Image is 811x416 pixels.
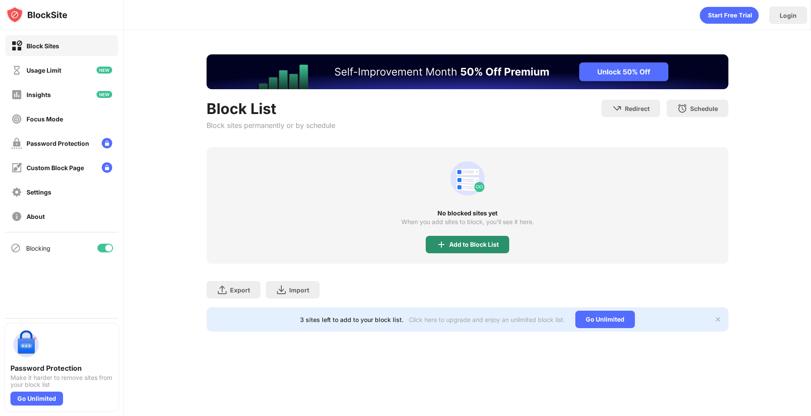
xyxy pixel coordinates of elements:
div: Block List [207,100,335,117]
div: When you add sites to block, you’ll see it here. [401,218,534,225]
img: lock-menu.svg [102,138,112,148]
img: new-icon.svg [97,91,112,98]
img: block-on.svg [11,40,22,51]
img: time-usage-off.svg [11,65,22,76]
div: Go Unlimited [10,392,63,406]
div: Custom Block Page [27,164,84,171]
div: Password Protection [27,140,89,147]
div: Focus Mode [27,115,63,123]
div: Go Unlimited [575,311,635,328]
img: logo-blocksite.svg [6,6,67,23]
div: 3 sites left to add to your block list. [300,316,404,323]
img: insights-off.svg [11,89,22,100]
img: password-protection-off.svg [11,138,22,149]
div: animation [700,7,759,24]
div: Blocking [26,245,50,252]
div: Insights [27,91,51,98]
div: Export [230,286,250,294]
img: x-button.svg [714,316,721,323]
div: Usage Limit [27,67,61,74]
div: Add to Block List [449,241,499,248]
div: About [27,213,45,220]
img: blocking-icon.svg [10,243,21,253]
div: Import [289,286,309,294]
div: Password Protection [10,364,113,372]
div: Block sites permanently or by schedule [207,121,335,130]
div: Make it harder to remove sites from your block list [10,374,113,388]
div: animation [447,158,488,199]
img: customize-block-page-off.svg [11,162,22,173]
img: new-icon.svg [97,67,112,74]
iframe: Sign in with Google Dialog [632,9,802,98]
div: No blocked sites yet [207,210,728,217]
div: Block Sites [27,42,59,50]
div: Schedule [690,105,718,112]
img: push-password-protection.svg [10,329,42,360]
img: about-off.svg [11,211,22,222]
div: Settings [27,188,51,196]
div: Redirect [625,105,650,112]
img: lock-menu.svg [102,162,112,173]
img: focus-off.svg [11,114,22,124]
img: settings-off.svg [11,187,22,198]
iframe: Banner [207,54,728,89]
div: Click here to upgrade and enjoy an unlimited block list. [409,316,565,323]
